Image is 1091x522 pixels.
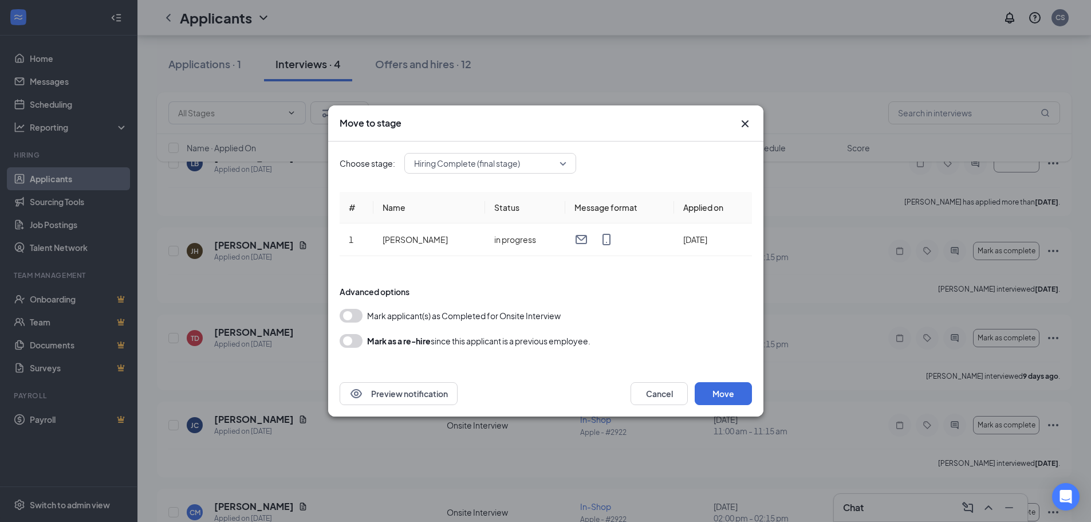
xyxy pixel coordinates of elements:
span: Mark applicant(s) as Completed for Onsite Interview [367,309,561,323]
th: Applied on [673,192,751,223]
span: Choose stage: [340,157,395,170]
div: Advanced options [340,286,752,297]
th: Message format [565,192,674,223]
span: 1 [349,234,353,245]
svg: Email [574,233,588,246]
td: in progress [485,223,565,256]
svg: Cross [738,117,752,131]
div: since this applicant is a previous employee. [367,334,590,348]
button: Close [738,117,752,131]
h3: Move to stage [340,117,401,129]
button: Cancel [631,382,688,405]
span: Hiring Complete (final stage) [414,155,520,172]
b: Mark as a re-hire [367,336,431,346]
th: # [340,192,373,223]
button: Move [695,382,752,405]
th: Name [373,192,485,223]
td: [PERSON_NAME] [373,223,485,256]
svg: Eye [349,387,363,401]
th: Status [485,192,565,223]
div: Open Intercom Messenger [1052,483,1080,511]
button: EyePreview notification [340,382,458,405]
svg: MobileSms [600,233,613,246]
td: [DATE] [673,223,751,256]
